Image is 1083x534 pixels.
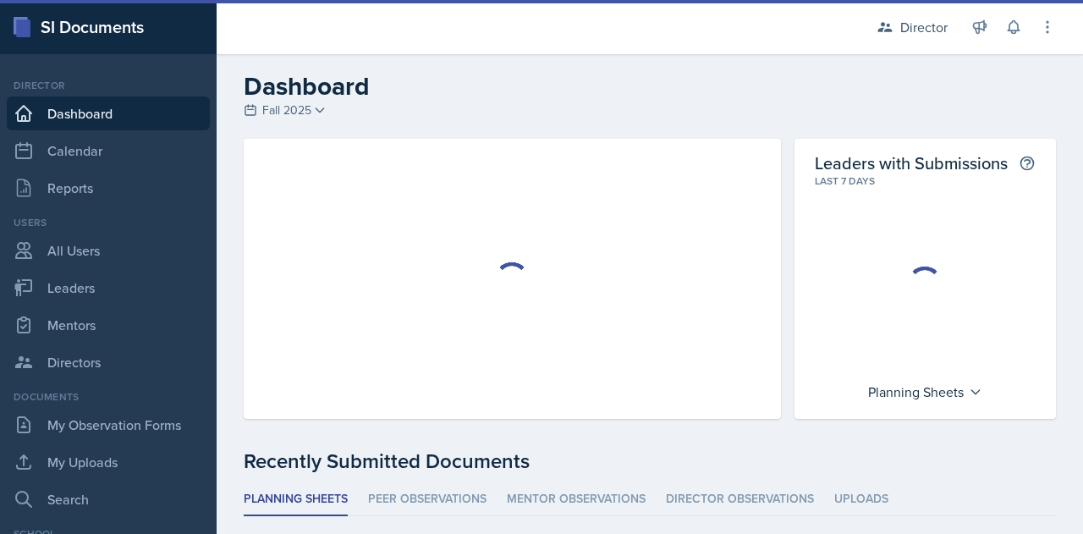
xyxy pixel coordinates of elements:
[7,271,210,305] a: Leaders
[815,173,1036,189] div: Last 7 days
[7,445,210,479] a: My Uploads
[7,389,210,405] div: Documents
[7,171,210,205] a: Reports
[7,308,210,342] a: Mentors
[368,483,487,516] li: Peer Observations
[7,78,210,93] div: Director
[244,446,1056,476] div: Recently Submitted Documents
[7,482,210,516] a: Search
[860,378,991,405] div: Planning Sheets
[244,483,348,516] li: Planning Sheets
[7,96,210,130] a: Dashboard
[7,215,210,230] div: Users
[262,102,311,119] span: Fall 2025
[815,152,1008,173] h2: Leaders with Submissions
[834,483,888,516] li: Uploads
[666,483,814,516] li: Director Observations
[507,483,646,516] li: Mentor Observations
[7,408,210,442] a: My Observation Forms
[244,71,1056,102] h2: Dashboard
[900,17,948,37] div: Director
[7,345,210,379] a: Directors
[7,234,210,267] a: All Users
[7,134,210,168] a: Calendar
